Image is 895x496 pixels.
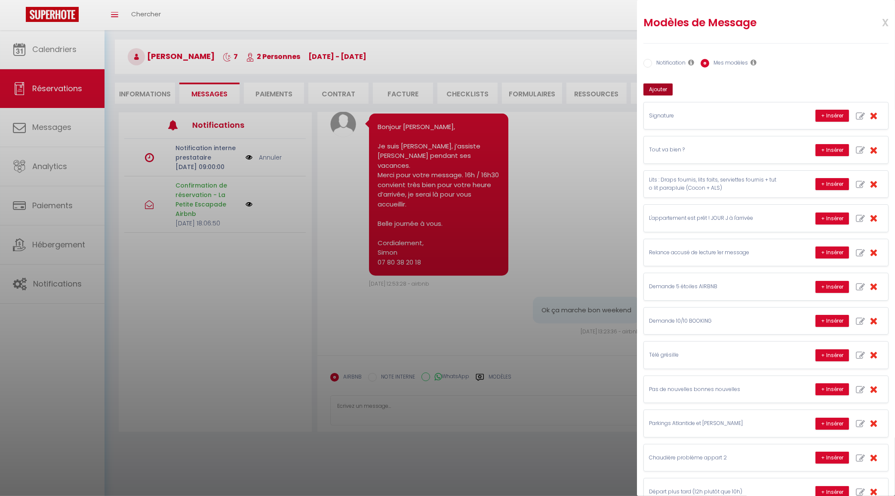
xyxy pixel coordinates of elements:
p: Parkings Atlantide et [PERSON_NAME] [649,419,778,428]
p: Départ plus tard (12h plutôt que 10h) [649,488,778,496]
i: Les notifications sont visibles par toi et ton équipe [688,59,694,66]
button: + Insérer [815,452,849,464]
button: Ajouter [643,83,673,96]
iframe: Chat [858,457,889,490]
p: Lits : Draps fournis, lits faits, serviettes fournis + tuto lit parapluie (Cocon + ALS) [649,176,778,192]
span: x [861,12,889,32]
button: + Insérer [815,418,849,430]
p: Relance accusé de lecture 1er message [649,249,778,257]
p: Demande 5 étoiles AIRBNB [649,283,778,291]
p: Signature [649,112,778,120]
h2: Modèles de Message [643,16,844,30]
button: + Insérer [815,349,849,361]
p: L'appartement est prêt ! JOUR J à l'arrivée [649,214,778,222]
button: + Insérer [815,178,849,190]
p: Chaudière problème appart 2 [649,454,778,462]
button: + Insérer [815,315,849,327]
i: Les modèles généraux sont visibles par vous et votre équipe [750,59,757,66]
label: Notification [652,59,686,68]
p: Télé grésille [649,351,778,359]
button: Ouvrir le widget de chat LiveChat [7,3,33,29]
p: Tout va bien ? [649,146,778,154]
p: Pas de nouvelles bonnes nouvelles [649,385,778,394]
button: + Insérer [815,246,849,259]
button: + Insérer [815,213,849,225]
button: + Insérer [815,281,849,293]
button: + Insérer [815,383,849,395]
button: + Insérer [815,110,849,122]
label: Mes modèles [709,59,748,68]
p: Demande 10/10 BOOKING [649,317,778,325]
button: + Insérer [815,144,849,156]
